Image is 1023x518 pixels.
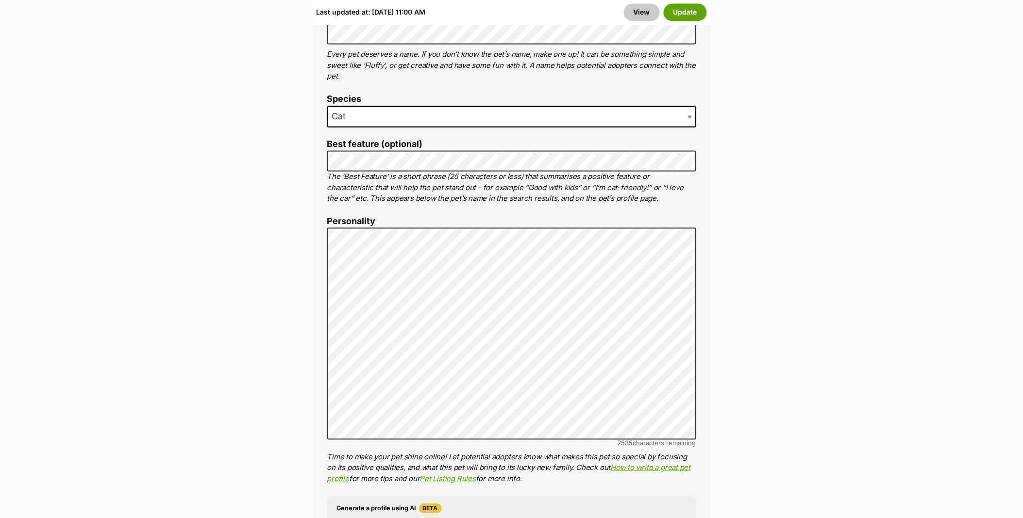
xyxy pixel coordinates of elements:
div: Last updated at: [DATE] 11:00 AM [317,3,426,21]
p: Time to make your pet shine online! Let potential adopters know what makes this pet so special by... [327,452,696,485]
button: Update [664,3,707,21]
label: Personality [327,217,696,227]
label: Species [327,95,696,105]
a: How to write a great pet profile [327,463,691,484]
span: Cat [328,110,356,124]
a: Pet Listing Rules [420,474,476,484]
div: characters remaining [327,440,696,447]
a: View [624,3,660,21]
label: Best feature (optional) [327,140,696,150]
p: Every pet deserves a name. If you don’t know the pet’s name, make one up! It can be something sim... [327,49,696,82]
p: The ‘Best Feature’ is a short phrase (25 characters or less) that summarises a positive feature o... [327,172,696,205]
span: Beta [419,504,442,514]
span: 7535 [618,439,633,447]
h4: Generate a profile using AI [337,504,687,514]
span: Cat [327,106,696,128]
